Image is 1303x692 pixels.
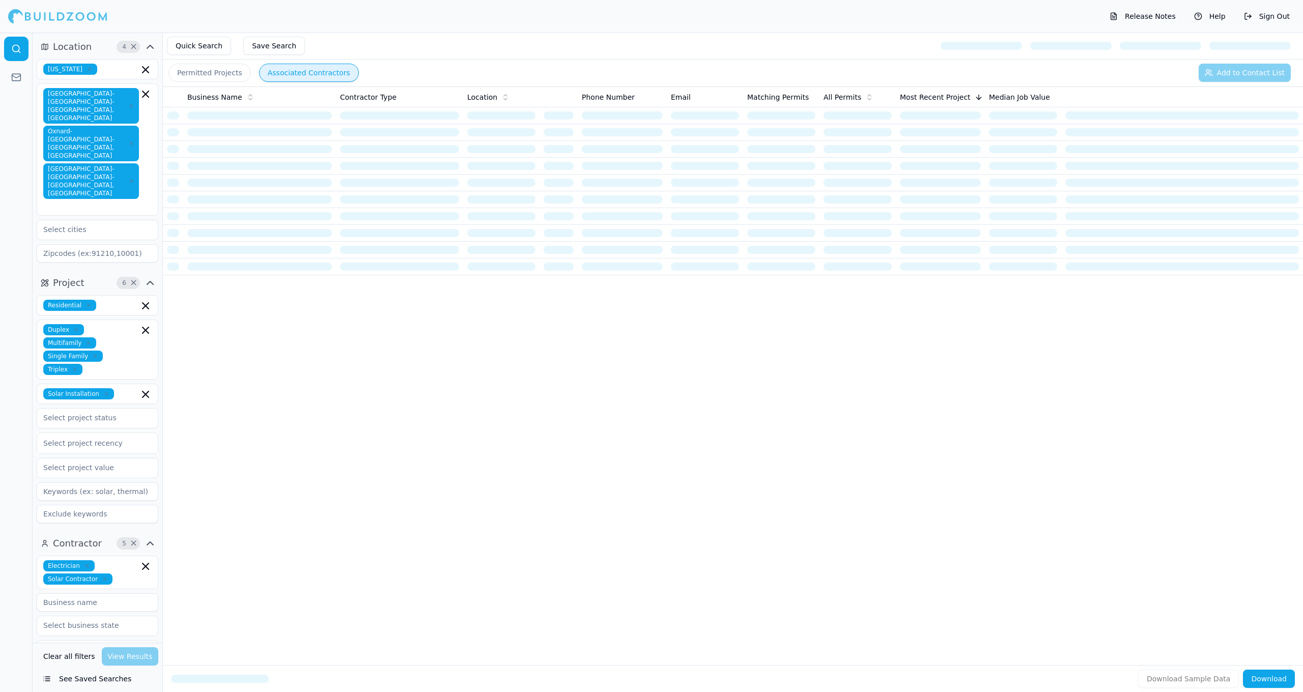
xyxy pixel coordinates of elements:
span: Contractor Type [340,92,396,102]
button: See Saved Searches [37,670,158,688]
span: Clear Contractor filters [130,541,137,546]
span: [GEOGRAPHIC_DATA]-[GEOGRAPHIC_DATA]-[GEOGRAPHIC_DATA], [GEOGRAPHIC_DATA] [43,88,139,124]
span: 5 [119,538,129,549]
span: 6 [119,278,129,288]
button: Contractor5Clear Contractor filters [37,535,158,552]
button: Release Notes [1104,8,1181,24]
button: Help [1189,8,1231,24]
button: Quick Search [167,37,231,55]
span: Residential [43,300,96,311]
span: Single Family [43,351,103,362]
span: Clear Location filters [130,44,137,49]
span: Duplex [43,324,84,335]
input: Select typical contract value [37,641,145,659]
span: Project [53,276,84,290]
input: Keywords (ex: solar, thermal) [37,482,158,501]
button: Location4Clear Location filters [37,39,158,55]
span: Solar Installation [43,388,114,399]
input: Business name [37,593,158,612]
span: Triplex [43,364,82,375]
span: Solar Contractor [43,573,112,585]
span: Electrician [43,560,95,571]
button: Associated Contractors [259,64,359,82]
span: Business Name [187,92,242,102]
input: Select cities [37,220,145,239]
input: Zipcodes (ex:91210,10001) [37,244,158,263]
span: Median Job Value [989,92,1050,102]
input: Select project value [37,458,145,477]
span: Email [671,92,691,102]
button: Download [1243,670,1295,688]
span: 4 [119,42,129,52]
input: Select project status [37,409,145,427]
span: [GEOGRAPHIC_DATA]-[GEOGRAPHIC_DATA]-[GEOGRAPHIC_DATA], [GEOGRAPHIC_DATA] [43,163,139,199]
span: Location [53,40,92,54]
button: Permitted Projects [168,64,251,82]
button: Sign Out [1239,8,1295,24]
span: Contractor [53,536,102,551]
span: Matching Permits [747,92,809,102]
input: Select business state [37,616,145,635]
span: Oxnard-[GEOGRAPHIC_DATA]-[GEOGRAPHIC_DATA], [GEOGRAPHIC_DATA] [43,126,139,161]
input: Exclude keywords [37,505,158,523]
span: Location [467,92,497,102]
span: Most Recent Project [900,92,971,102]
span: Clear Project filters [130,280,137,285]
span: Multifamily [43,337,96,349]
button: Save Search [243,37,305,55]
button: Project6Clear Project filters [37,275,158,291]
span: All Permits [824,92,861,102]
button: Clear all filters [41,647,98,666]
span: [US_STATE] [43,64,97,75]
span: Phone Number [582,92,635,102]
